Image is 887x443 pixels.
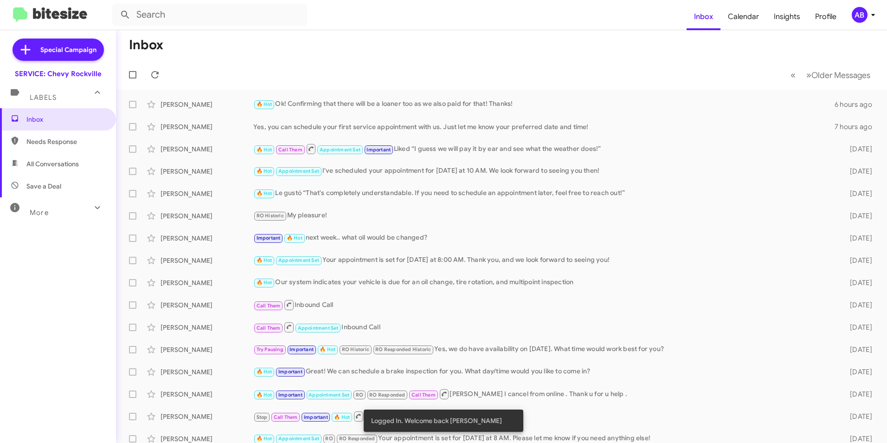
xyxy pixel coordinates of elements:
[161,100,253,109] div: [PERSON_NAME]
[835,167,880,176] div: [DATE]
[161,167,253,176] div: [PERSON_NAME]
[253,188,835,199] div: Le gustó “That's completely understandable. If you need to schedule an appointment later, feel fr...
[257,168,272,174] span: 🔥 Hot
[253,344,835,355] div: Yes, we do have availability on [DATE]. What time would work best for you?
[835,211,880,221] div: [DATE]
[253,410,835,422] div: Inbound Call
[257,213,284,219] span: RO Historic
[30,93,57,102] span: Labels
[339,436,375,442] span: RO Responded
[161,122,253,131] div: [PERSON_NAME]
[835,144,880,154] div: [DATE]
[342,346,369,352] span: RO Historic
[257,190,272,196] span: 🔥 Hot
[852,7,868,23] div: AB
[257,325,281,331] span: Call Them
[835,367,880,377] div: [DATE]
[253,143,835,155] div: Liked “I guess we will pay it by ear and see what the weather does!”
[835,323,880,332] div: [DATE]
[844,7,877,23] button: AB
[366,147,391,153] span: Important
[325,436,333,442] span: RO
[334,414,350,420] span: 🔥 Hot
[785,65,801,85] button: Previous
[253,388,835,400] div: [PERSON_NAME] I cancel from online . Thank u for u help .
[278,369,302,375] span: Important
[835,278,880,287] div: [DATE]
[253,299,835,311] div: Inbound Call
[257,392,272,398] span: 🔥 Hot
[766,3,808,30] a: Insights
[253,277,835,288] div: Our system indicates your vehicle is due for an oil change, tire rotation, and multipoint inspection
[26,159,79,169] span: All Conversations
[161,390,253,399] div: [PERSON_NAME]
[808,3,844,30] a: Profile
[309,392,349,398] span: Appointment Set
[257,101,272,107] span: 🔥 Hot
[15,69,102,78] div: SERVICE: Chevy Rockville
[411,392,436,398] span: Call Them
[161,256,253,265] div: [PERSON_NAME]
[161,144,253,154] div: [PERSON_NAME]
[257,235,281,241] span: Important
[801,65,876,85] button: Next
[278,436,319,442] span: Appointment Set
[257,369,272,375] span: 🔥 Hot
[835,234,880,243] div: [DATE]
[835,256,880,265] div: [DATE]
[835,189,880,198] div: [DATE]
[112,4,307,26] input: Search
[253,255,835,266] div: Your appointment is set for [DATE] at 8:00 AM. Thank you, and we look forward to seeing you!
[253,366,835,377] div: Great! We can schedule a brake inspection for you. What day/time would you like to come in?
[40,45,96,54] span: Special Campaign
[835,100,880,109] div: 6 hours ago
[161,345,253,354] div: [PERSON_NAME]
[253,99,835,110] div: Ok! Confirming that there will be a loaner too as we also paid for that! Thanks!
[253,122,835,131] div: Yes, you can schedule your first service appointment with us. Just let me know your preferred dat...
[257,280,272,286] span: 🔥 Hot
[161,323,253,332] div: [PERSON_NAME]
[835,345,880,354] div: [DATE]
[253,233,835,243] div: next week.. what oil would be changed?
[257,414,268,420] span: Stop
[278,147,302,153] span: Call Them
[687,3,720,30] a: Inbox
[375,346,431,352] span: RO Responded Historic
[257,257,272,263] span: 🔥 Hot
[720,3,766,30] a: Calendar
[257,303,281,309] span: Call Them
[278,392,302,398] span: Important
[356,392,363,398] span: RO
[26,115,105,124] span: Inbox
[129,38,163,52] h1: Inbox
[320,346,335,352] span: 🔥 Hot
[320,147,360,153] span: Appointment Set
[835,122,880,131] div: 7 hours ago
[161,300,253,310] div: [PERSON_NAME]
[161,412,253,421] div: [PERSON_NAME]
[161,367,253,377] div: [PERSON_NAME]
[287,235,302,241] span: 🔥 Hot
[161,189,253,198] div: [PERSON_NAME]
[161,234,253,243] div: [PERSON_NAME]
[26,137,105,146] span: Needs Response
[257,346,283,352] span: Try Pausing
[13,39,104,61] a: Special Campaign
[278,168,319,174] span: Appointment Set
[806,69,811,81] span: »
[289,346,314,352] span: Important
[257,147,272,153] span: 🔥 Hot
[835,390,880,399] div: [DATE]
[257,436,272,442] span: 🔥 Hot
[811,70,870,80] span: Older Messages
[30,208,49,217] span: More
[161,211,253,221] div: [PERSON_NAME]
[253,166,835,176] div: I've scheduled your appointment for [DATE] at 10 AM. We look forward to seeing you then!
[369,392,405,398] span: RO Responded
[253,321,835,333] div: Inbound Call
[278,257,319,263] span: Appointment Set
[26,182,61,191] span: Save a Deal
